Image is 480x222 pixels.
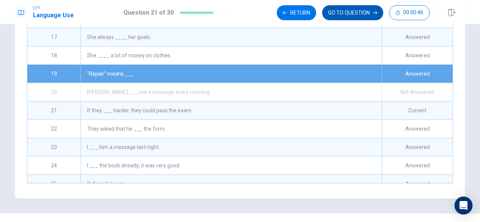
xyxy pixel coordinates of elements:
div: Not Answered [382,83,453,101]
h1: Question 21 of 30 [123,8,174,17]
div: I ___ him a message last night. [81,138,382,156]
div: 21 [27,101,81,119]
div: “Inferior” means ___. [81,175,382,193]
div: Current [382,101,453,119]
div: "Repair" means ___. [81,65,382,83]
button: Return [277,5,316,20]
div: [PERSON_NAME] ___ me a message every morning. [81,83,382,101]
div: I ___ the book already; it was very good. [81,156,382,174]
div: Answered [382,28,453,46]
div: 24 [27,156,81,174]
span: EPT [33,6,74,11]
div: 25 [27,175,81,193]
div: Answered [382,156,453,174]
div: 19 [27,65,81,83]
button: 00:00:46 [389,5,430,20]
span: 00:00:46 [403,10,423,16]
div: She ____ a lot of money on clothes. [81,46,382,64]
button: GO TO QUESTION [322,5,383,20]
div: 17 [27,28,81,46]
div: 18 [27,46,81,64]
h1: Language Use [33,11,74,20]
div: 22 [27,120,81,138]
div: Answered [382,175,453,193]
div: Answered [382,65,453,83]
div: If they ___ harder, they could pass the exam. [81,101,382,119]
div: 23 [27,138,81,156]
div: Open Intercom Messenger [454,197,472,215]
div: Answered [382,120,453,138]
div: Answered [382,46,453,64]
div: She always ____ her goals. [81,28,382,46]
div: They asked that he ___ the form. [81,120,382,138]
div: Answered [382,138,453,156]
div: 20 [27,83,81,101]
